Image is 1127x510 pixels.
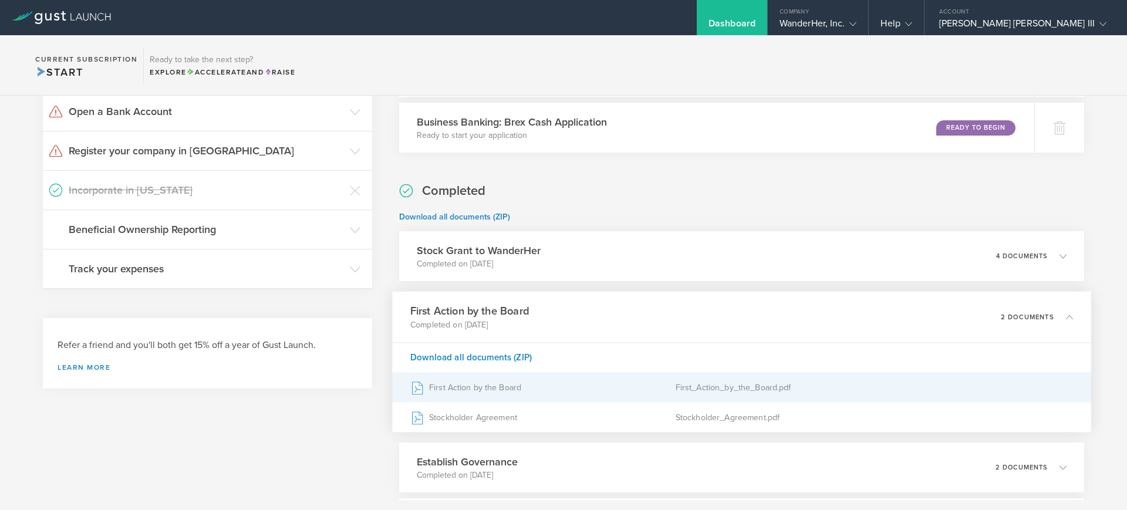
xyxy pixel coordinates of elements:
[417,114,607,130] h3: Business Banking: Brex Cash Application
[939,18,1106,35] div: [PERSON_NAME] [PERSON_NAME] III
[417,258,541,270] p: Completed on [DATE]
[69,261,344,276] h3: Track your expenses
[150,56,295,64] h3: Ready to take the next step?
[417,454,518,470] h3: Establish Governance
[399,103,1034,153] div: Business Banking: Brex Cash ApplicationReady to start your applicationReady to Begin
[399,212,510,222] a: Download all documents (ZIP)
[392,342,1091,372] div: Download all documents (ZIP)
[417,243,541,258] h3: Stock Grant to WanderHer
[69,104,344,119] h3: Open a Bank Account
[35,56,137,63] h2: Current Subscription
[880,18,912,35] div: Help
[417,130,607,141] p: Ready to start your application
[35,66,83,79] span: Start
[187,68,265,76] span: and
[417,470,518,481] p: Completed on [DATE]
[143,47,301,83] div: Ready to take the next step?ExploreAccelerateandRaise
[150,67,295,77] div: Explore
[69,183,344,198] h3: Incorporate in [US_STATE]
[410,373,676,402] div: First Action by the Board
[675,373,1073,402] div: First_Action_by_the_Board.pdf
[708,18,755,35] div: Dashboard
[675,403,1073,432] div: Stockholder_Agreement.pdf
[1001,313,1054,320] p: 2 documents
[58,339,357,352] h3: Refer a friend and you'll both get 15% off a year of Gust Launch.
[996,253,1048,259] p: 4 documents
[264,68,295,76] span: Raise
[422,183,485,200] h2: Completed
[996,464,1048,471] p: 2 documents
[58,364,357,371] a: Learn more
[69,143,344,158] h3: Register your company in [GEOGRAPHIC_DATA]
[187,68,247,76] span: Accelerate
[410,319,529,330] p: Completed on [DATE]
[410,303,529,319] h3: First Action by the Board
[410,403,676,432] div: Stockholder Agreement
[69,222,344,237] h3: Beneficial Ownership Reporting
[936,120,1015,136] div: Ready to Begin
[780,18,857,35] div: WanderHer, Inc.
